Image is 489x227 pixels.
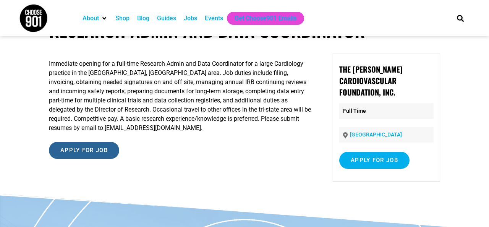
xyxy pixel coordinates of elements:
[137,14,149,23] a: Blog
[49,59,313,133] p: Immediate opening for a full-time Research Admin and Data Coordinator for a large Cardiology prac...
[339,103,434,119] p: Full Time
[49,142,119,159] input: Apply for job
[79,12,444,25] nav: Main nav
[350,131,402,138] a: [GEOGRAPHIC_DATA]
[339,152,410,169] input: Apply for job
[454,12,467,24] div: Search
[205,14,223,23] a: Events
[49,18,440,41] h1: Research Admin and Data Coordinator
[115,14,130,23] a: Shop
[339,63,402,98] strong: The [PERSON_NAME] Cardiovascular Foundation, Inc.
[235,14,296,23] a: Get Choose901 Emails
[83,14,99,23] a: About
[157,14,176,23] a: Guides
[184,14,197,23] a: Jobs
[79,12,112,25] div: About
